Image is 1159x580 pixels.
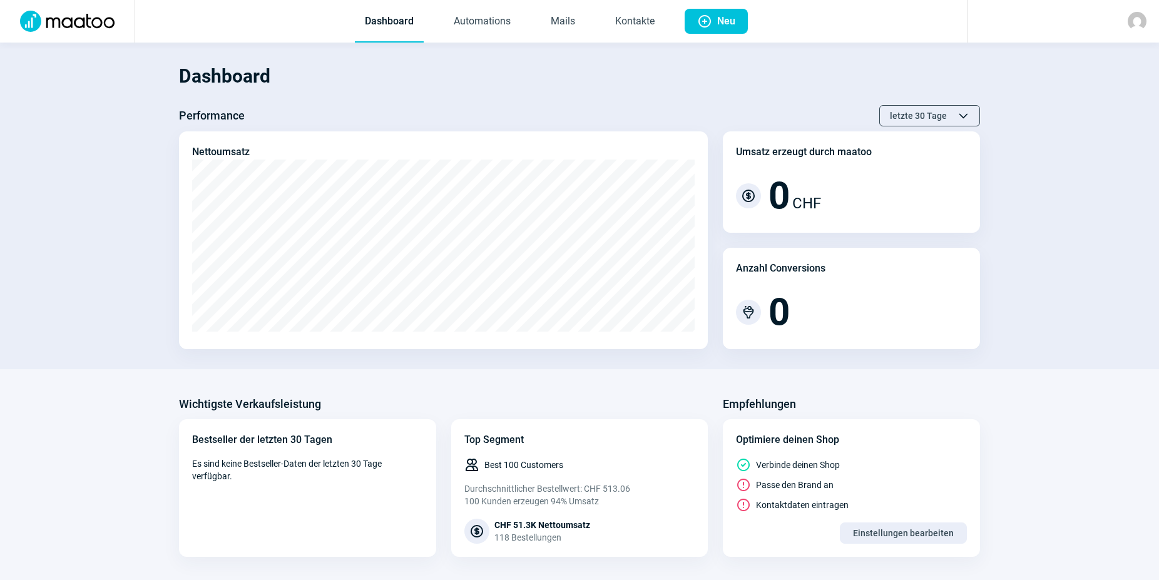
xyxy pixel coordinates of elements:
[685,9,748,34] button: Neu
[355,1,424,43] a: Dashboard
[192,457,423,482] span: Es sind keine Bestseller-Daten der letzten 30 Tage verfügbar.
[192,145,250,160] div: Nettoumsatz
[853,523,954,543] span: Einstellungen bearbeiten
[723,394,796,414] h3: Empfehlungen
[890,106,947,126] span: letzte 30 Tage
[768,293,790,331] span: 0
[464,432,695,447] div: Top Segment
[756,499,849,511] span: Kontaktdaten eintragen
[179,106,245,126] h3: Performance
[464,482,695,507] div: Durchschnittlicher Bestellwert: CHF 513.06 100 Kunden erzeugen 94% Umsatz
[840,522,967,544] button: Einstellungen bearbeiten
[768,177,790,215] span: 0
[494,519,590,531] div: CHF 51.3K Nettoumsatz
[484,459,563,471] span: Best 100 Customers
[192,432,423,447] div: Bestseller der letzten 30 Tagen
[736,145,872,160] div: Umsatz erzeugt durch maatoo
[792,192,821,215] span: CHF
[1128,12,1146,31] img: avatar
[13,11,122,32] img: Logo
[444,1,521,43] a: Automations
[541,1,585,43] a: Mails
[179,55,980,98] h1: Dashboard
[179,394,321,414] h3: Wichtigste Verkaufsleistung
[717,9,735,34] span: Neu
[756,459,840,471] span: Verbinde deinen Shop
[736,432,967,447] div: Optimiere deinen Shop
[605,1,665,43] a: Kontakte
[736,261,825,276] div: Anzahl Conversions
[494,531,590,544] div: 118 Bestellungen
[756,479,834,491] span: Passe den Brand an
